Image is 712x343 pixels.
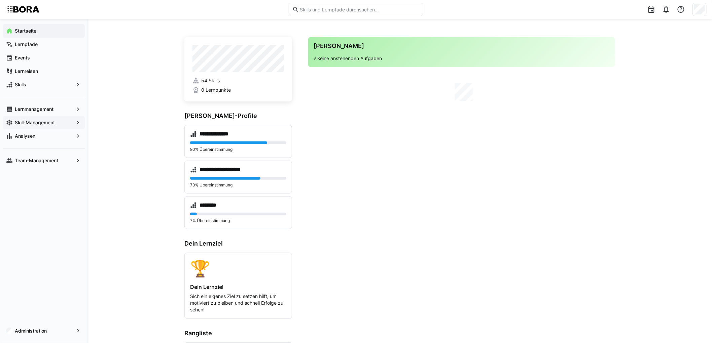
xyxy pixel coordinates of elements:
[314,42,610,50] h3: [PERSON_NAME]
[299,6,420,12] input: Skills und Lernpfade durchsuchen…
[184,330,292,337] h3: Rangliste
[190,284,286,290] h4: Dein Lernziel
[190,218,286,223] p: 7% Übereinstimmung
[190,293,286,313] p: Sich ein eigenes Ziel zu setzen hilft, um motiviert zu bleiben und schnell Erfolge zu sehen!
[184,112,292,120] h3: [PERSON_NAME]-Profile
[190,182,286,188] p: 73% Übereinstimmung
[314,55,610,62] p: √ Keine anstehenden Aufgaben
[192,77,284,84] a: 54 Skills
[201,87,231,93] span: 0 Lernpunkte
[184,240,292,247] h3: Dein Lernziel
[190,258,286,278] div: 🏆
[201,77,220,84] span: 54 Skills
[190,147,286,152] p: 80% Übereinstimmung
